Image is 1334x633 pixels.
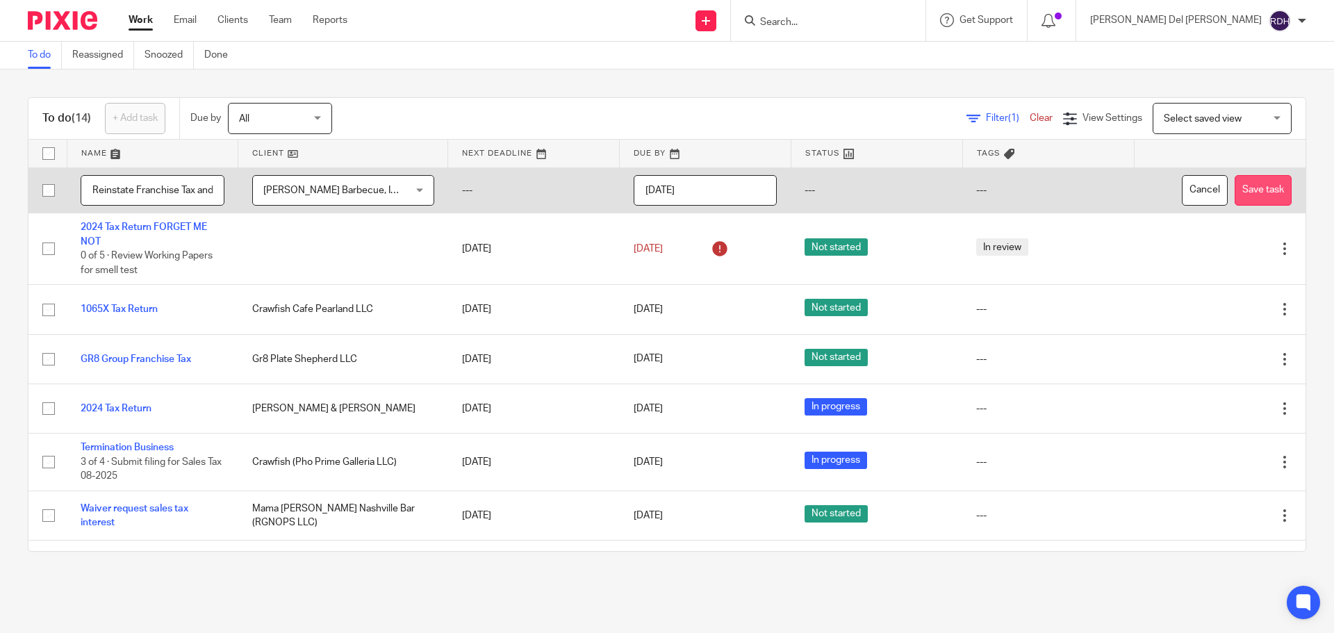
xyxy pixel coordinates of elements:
a: Waiver request sales tax interest [81,504,188,527]
span: (1) [1008,113,1019,123]
td: [DATE] [448,334,620,384]
span: Get Support [960,15,1013,25]
a: Clients [217,13,248,27]
span: Not started [805,238,868,256]
a: 1065X Tax Return [81,304,158,314]
span: [DATE] [634,354,663,364]
span: In review [976,238,1028,256]
span: In progress [805,452,867,469]
td: --- [962,167,1134,213]
td: [DATE] [448,491,620,540]
span: [DATE] [634,244,663,254]
td: Legacy The Vig (Vig Chicago LLC) [238,541,448,590]
input: Use the arrow keys to pick a date [634,175,777,206]
span: 0 of 5 · Review Working Papers for smell test [81,251,213,275]
a: 2024 Tax Return FORGET ME NOT [81,222,207,246]
span: Select saved view [1164,114,1242,124]
div: --- [976,509,1120,523]
div: --- [976,352,1120,366]
span: Not started [805,505,868,523]
td: Crawfish (Pho Prime Galleria LLC) [238,434,448,491]
a: + Add task [105,103,165,134]
div: --- [976,302,1120,316]
span: [DATE] [634,457,663,467]
span: Tags [977,149,1000,157]
span: [DATE] [634,404,663,413]
span: 3 of 4 · Submit filing for Sales Tax 08-2025 [81,457,222,482]
img: svg%3E [1269,10,1291,32]
td: Mama [PERSON_NAME] Nashville Bar (RGNOPS LLC) [238,491,448,540]
a: Clear [1030,113,1053,123]
span: (14) [72,113,91,124]
td: [PERSON_NAME] & [PERSON_NAME] [238,384,448,433]
button: Cancel [1182,175,1228,206]
span: In progress [805,398,867,416]
a: To do [28,42,62,69]
input: Search [759,17,884,29]
a: GR8 Group Franchise Tax [81,354,191,364]
span: [DATE] [634,304,663,314]
span: Not started [805,299,868,316]
span: [PERSON_NAME] Barbecue, Inc. [263,186,404,195]
span: [DATE] [634,511,663,520]
td: [DATE] [448,434,620,491]
td: --- [448,167,620,213]
img: Pixie [28,11,97,30]
span: All [239,114,249,124]
a: Work [129,13,153,27]
td: Gr8 Plate Shepherd LLC [238,334,448,384]
p: Due by [190,111,221,125]
a: Termination Business [81,443,174,452]
a: Done [204,42,238,69]
a: Snoozed [145,42,194,69]
td: --- [791,167,962,213]
td: [DATE] [448,285,620,334]
div: --- [976,455,1120,469]
a: Email [174,13,197,27]
span: Filter [986,113,1030,123]
span: View Settings [1082,113,1142,123]
div: --- [976,402,1120,416]
input: Task name [81,175,224,206]
p: [PERSON_NAME] Del [PERSON_NAME] [1090,13,1262,27]
td: Crawfish Cafe Pearland LLC [238,285,448,334]
td: [DATE] [448,541,620,590]
a: Team [269,13,292,27]
a: Reassigned [72,42,134,69]
span: Not started [805,349,868,366]
a: Reports [313,13,347,27]
td: [DATE] [448,384,620,433]
h1: To do [42,111,91,126]
button: Save task [1235,175,1292,206]
td: [DATE] [448,213,620,285]
a: 2024 Tax Return [81,404,151,413]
